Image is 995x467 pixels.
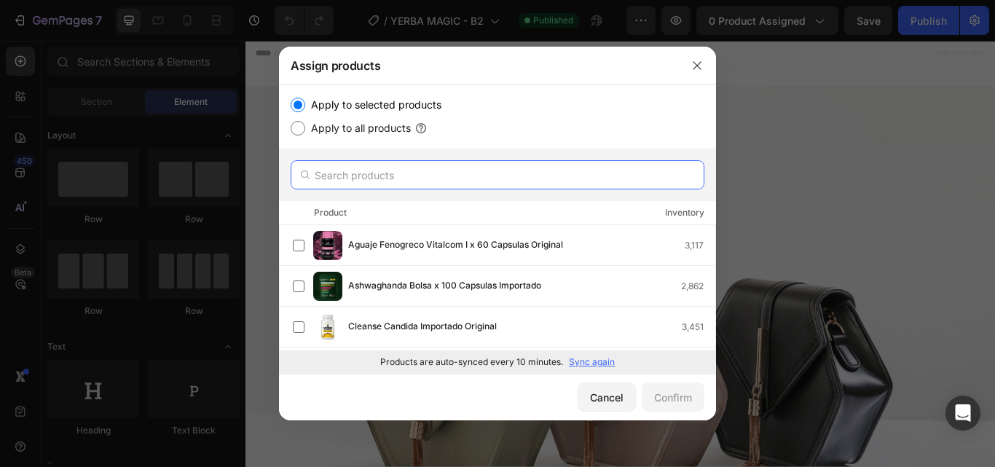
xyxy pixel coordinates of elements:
span: Cleanse Candida Importado Original [348,319,497,335]
div: Open Intercom Messenger [945,396,980,431]
label: Apply to selected products [305,96,441,114]
img: product-img [313,313,342,342]
div: Confirm [654,390,692,405]
button: Confirm [642,382,704,412]
button: Cancel [578,382,636,412]
p: Sync again [569,356,615,369]
div: Inventory [665,205,704,220]
span: Ashwaghanda Bolsa x 100 Capsulas Importado [348,278,541,294]
p: Products are auto-synced every 10 minutes. [380,356,563,369]
div: 2,862 [681,279,715,294]
span: Aguaje Fenogreco Vitalcom I x 60 Capsulas Original [348,238,563,254]
div: Cancel [590,390,624,405]
img: product-img [313,231,342,260]
div: 3,117 [685,238,715,253]
div: /> [279,85,716,374]
div: Product [314,205,347,220]
div: Assign products [279,47,678,85]
input: Search products [291,160,704,189]
label: Apply to all products [305,119,411,137]
div: 3,451 [682,320,715,334]
img: product-img [313,272,342,301]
